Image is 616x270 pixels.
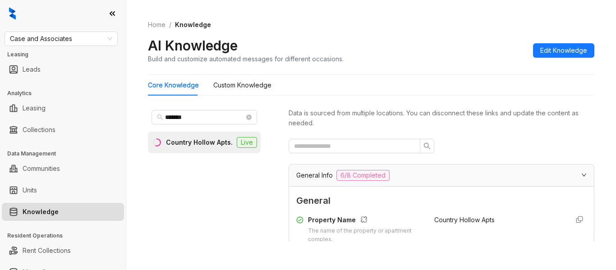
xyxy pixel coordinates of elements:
div: Property Name [308,215,423,227]
a: Leads [23,60,41,78]
div: Data is sourced from multiple locations. You can disconnect these links and update the content as... [289,108,594,128]
li: Leasing [2,99,124,117]
li: Collections [2,121,124,139]
a: Rent Collections [23,242,71,260]
a: Collections [23,121,55,139]
h3: Leasing [7,50,126,59]
div: General Info6/8 Completed [289,165,594,186]
span: Case and Associates [10,32,112,46]
a: Units [23,181,37,199]
a: Communities [23,160,60,178]
li: Units [2,181,124,199]
span: expanded [581,172,587,178]
span: Live [237,137,257,148]
button: Edit Knowledge [533,43,594,58]
a: Leasing [23,99,46,117]
li: Knowledge [2,203,124,221]
div: Country Hollow Apts. [166,137,233,147]
div: The name of the property or apartment complex. [308,227,423,244]
span: 6/8 Completed [336,170,390,181]
li: / [169,20,171,30]
div: Build and customize automated messages for different occasions. [148,54,344,64]
img: logo [9,7,16,20]
span: Edit Knowledge [540,46,587,55]
div: Custom Knowledge [213,80,271,90]
li: Rent Collections [2,242,124,260]
div: Core Knowledge [148,80,199,90]
span: General Info [296,170,333,180]
span: close-circle [246,114,252,120]
h2: AI Knowledge [148,37,238,54]
a: Knowledge [23,203,59,221]
li: Leads [2,60,124,78]
a: Home [146,20,167,30]
span: General [296,194,587,208]
h3: Analytics [7,89,126,97]
span: search [157,114,163,120]
h3: Resident Operations [7,232,126,240]
span: search [423,142,431,150]
span: Country Hollow Apts [434,216,495,224]
span: Knowledge [175,21,211,28]
h3: Data Management [7,150,126,158]
li: Communities [2,160,124,178]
